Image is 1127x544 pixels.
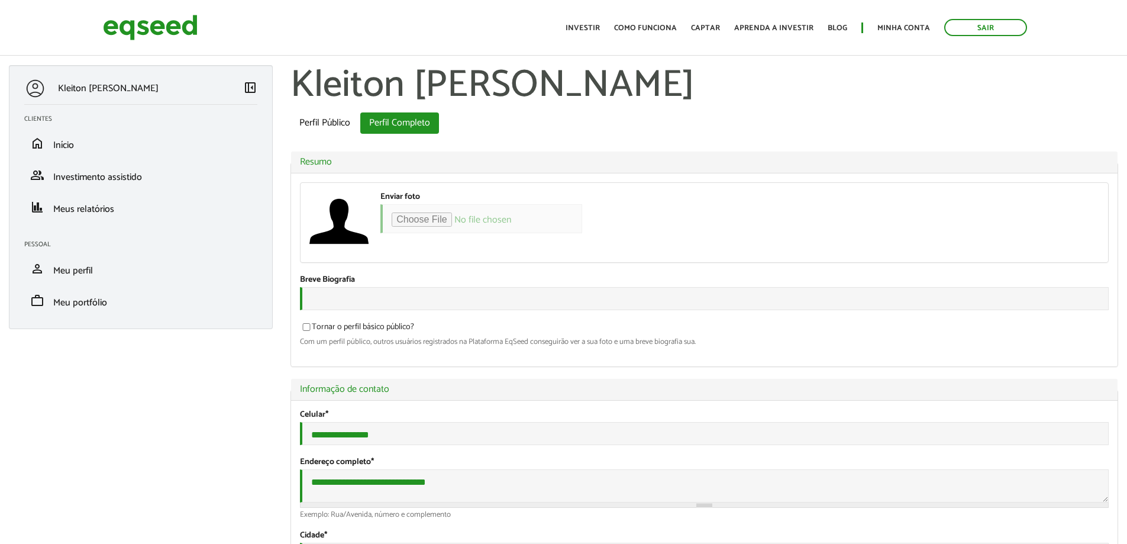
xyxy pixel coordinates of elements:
[290,112,359,134] a: Perfil Público
[324,529,327,542] span: Este campo é obrigatório.
[877,24,930,32] a: Minha conta
[614,24,677,32] a: Como funciona
[30,168,44,182] span: group
[15,253,266,285] li: Meu perfil
[24,262,257,276] a: personMeu perfil
[300,323,414,335] label: Tornar o perfil básico público?
[53,137,74,153] span: Início
[53,201,114,217] span: Meus relatórios
[53,263,93,279] span: Meu perfil
[300,458,374,466] label: Endereço completo
[325,408,328,421] span: Este campo é obrigatório.
[380,193,420,201] label: Enviar foto
[691,24,720,32] a: Captar
[300,411,328,419] label: Celular
[300,338,1109,346] div: Com um perfil público, outros usuários registrados na Plataforma EqSeed conseguirão ver a sua fot...
[15,159,266,191] li: Investimento assistido
[15,285,266,317] li: Meu portfólio
[300,532,327,540] label: Cidade
[30,136,44,150] span: home
[24,241,266,248] h2: Pessoal
[309,192,369,251] a: Ver perfil do usuário.
[30,294,44,308] span: work
[360,112,439,134] a: Perfil Completo
[300,385,1109,394] a: Informação de contato
[290,65,1118,107] h1: Kleiton [PERSON_NAME]
[734,24,813,32] a: Aprenda a investir
[53,169,142,185] span: Investimento assistido
[24,115,266,123] h2: Clientes
[30,262,44,276] span: person
[300,511,1109,519] div: Exemplo: Rua/Avenida, número e complemento
[15,191,266,223] li: Meus relatórios
[24,200,257,214] a: financeMeus relatórios
[24,294,257,308] a: workMeu portfólio
[309,192,369,251] img: Foto de Kleiton Felipe Trajano da Silva
[566,24,600,32] a: Investir
[243,81,257,95] span: left_panel_close
[30,200,44,214] span: finance
[944,19,1027,36] a: Sair
[15,127,266,159] li: Início
[243,81,257,97] a: Colapsar menu
[24,168,257,182] a: groupInvestimento assistido
[300,157,1109,167] a: Resumo
[58,83,159,94] p: Kleiton [PERSON_NAME]
[371,455,374,469] span: Este campo é obrigatório.
[24,136,257,150] a: homeInício
[300,276,355,284] label: Breve Biografia
[296,323,317,331] input: Tornar o perfil básico público?
[828,24,847,32] a: Blog
[103,12,198,43] img: EqSeed
[53,295,107,311] span: Meu portfólio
